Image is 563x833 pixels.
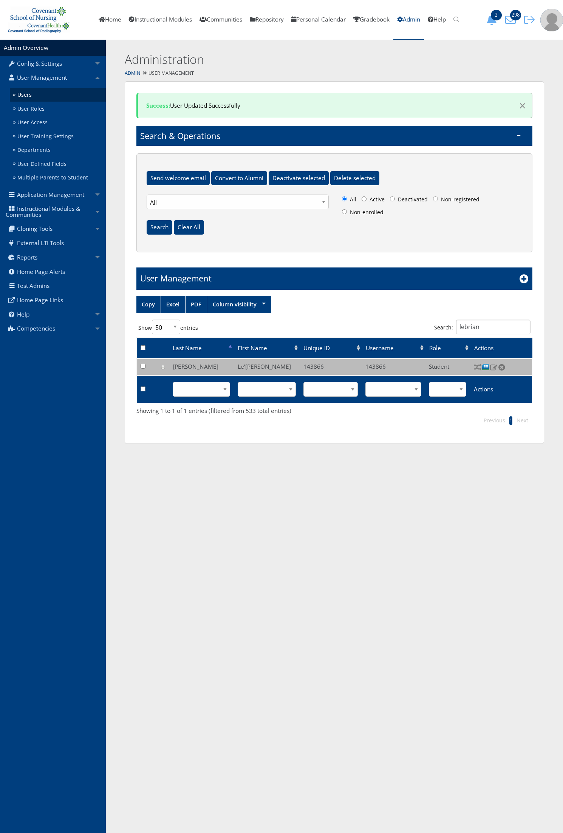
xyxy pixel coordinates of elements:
a: User Defined Fields [10,157,106,171]
input: Search: [456,320,531,334]
label: Deactivated [388,195,430,207]
td: First Name: activate to sort column ascending [234,337,300,358]
img: Switch User [474,363,482,371]
li: Previous [480,415,509,426]
th: Unique ID: activate to sort column ascending [300,359,362,359]
td: 143866 [300,359,362,375]
li: 1 [509,416,512,425]
img: Delete [498,364,506,371]
input: Send welcome email [147,171,210,185]
a: PDF [186,296,207,313]
input: Clear All [174,220,204,235]
img: Courses [482,363,490,371]
input: Convert to Alumni [211,171,267,185]
a: Users [10,88,106,102]
th: Role: activate to sort column ascending [425,337,470,358]
a: 2 [484,15,503,23]
a: User Access [10,116,106,130]
div: User Updated Successfully [136,93,532,118]
a: Column visibility [207,296,271,313]
i: Add New [520,274,529,283]
a: Admin [125,70,140,76]
label: Active [360,195,387,207]
th: Unique ID: activate to sort column ascending [300,337,362,358]
label: All [340,195,358,207]
th: Actions [470,376,532,403]
input: All [342,196,347,201]
td: First Name: activate to sort column ascending [234,359,300,359]
a: Multiple Parents to Student [10,171,106,185]
td: Le’[PERSON_NAME] [234,359,300,375]
span: 2 [491,10,502,20]
img: user-profile-default-picture.png [540,9,563,31]
td: Last Name: activate to sort column descending [169,359,234,359]
div: Showing 1 to 1 of 1 entries (filtered from 533 total entries) [136,406,532,415]
span: 298 [510,10,521,20]
h1: Search & Operations [136,126,532,146]
label: Search: [432,320,532,334]
label: Show entries [136,320,200,334]
input: Search [147,220,172,235]
th: Role: activate to sort column ascending [425,359,470,359]
label: Non-registered [431,195,481,207]
td: 143866 [362,359,425,375]
th: Actions [470,337,533,358]
td: [PERSON_NAME] [169,359,234,375]
span: - [517,130,521,139]
input: Non-registered [433,196,438,201]
a: 298 [503,15,521,23]
img: Edit [490,364,498,371]
td: Last Name: activate to sort column descending [169,337,234,358]
strong: Success: [146,102,170,110]
span: × [519,97,526,113]
select: Showentries [152,320,180,334]
input: Deactivate selected [269,171,329,185]
td: Student [425,359,470,375]
button: 298 [503,14,521,25]
label: Non-enrolled [340,207,385,220]
button: Dismiss alert [512,100,526,111]
a: User Training Settings [10,129,106,143]
h2: Administration [125,51,453,68]
li: Next [513,415,532,426]
a: Admin Overview [4,44,48,52]
a: Excel [161,296,185,313]
th: Actions [470,359,532,359]
a: User Roles [10,102,106,116]
th: Username: activate to sort column ascending [362,337,425,358]
button: 2 [484,14,503,25]
a: Copy [136,296,161,313]
input: Deactivated [390,196,395,201]
input: Delete selected [330,171,379,185]
div: User Management [106,68,563,79]
th: Username: activate to sort column ascending [362,359,425,359]
h1: User Management [140,272,212,284]
input: Active [362,196,367,201]
a: Departments [10,143,106,157]
input: Non-enrolled [342,209,347,214]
